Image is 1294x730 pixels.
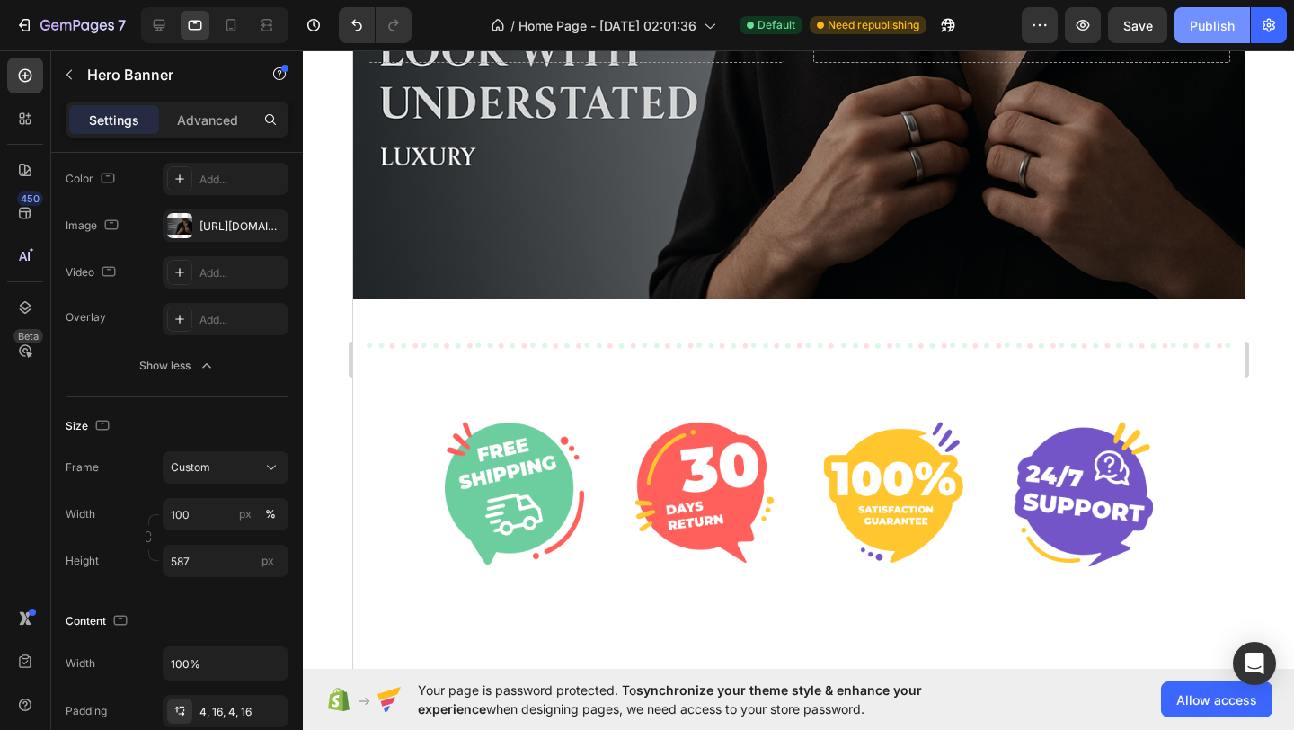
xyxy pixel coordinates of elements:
[66,309,106,325] div: Overlay
[660,371,800,516] img: Alt Image
[339,7,412,43] div: Undo/Redo
[265,506,276,522] div: %
[17,191,43,206] div: 450
[199,218,284,235] div: [URL][DOMAIN_NAME]
[518,16,696,35] span: Home Page - [DATE] 02:01:36
[66,655,95,672] div: Width
[418,682,922,717] span: synchronize your theme style & enhance your experience
[199,172,284,188] div: Add...
[1108,7,1167,43] button: Save
[199,265,284,281] div: Add...
[1123,18,1153,33] span: Save
[163,451,288,484] button: Custom
[418,681,992,718] span: Your page is password protected. To when designing pages, we need access to your store password.
[89,111,139,129] p: Settings
[260,503,281,525] button: px
[235,503,256,525] button: %
[1190,16,1235,35] div: Publish
[261,554,274,567] span: px
[66,350,288,382] button: Show less
[66,553,99,569] label: Height
[66,459,99,476] label: Frame
[164,647,288,680] input: Auto
[239,506,252,522] div: px
[66,703,107,719] div: Padding
[66,414,113,439] div: Size
[1174,7,1250,43] button: Publish
[66,167,119,191] div: Color
[199,704,284,720] div: 4, 16, 4, 16
[139,357,216,375] div: Show less
[66,506,95,522] label: Width
[66,610,131,634] div: Content
[353,50,1245,669] iframe: Design area
[828,17,919,33] span: Need republishing
[163,498,288,530] input: px%
[163,545,288,577] input: px
[66,261,120,285] div: Video
[1233,642,1276,685] div: Open Intercom Messenger
[118,14,126,36] p: 7
[199,312,284,328] div: Add...
[510,16,515,35] span: /
[13,329,43,343] div: Beta
[171,459,210,476] span: Custom
[87,64,240,85] p: Hero Banner
[7,7,134,43] button: 7
[1161,681,1272,717] button: Allow access
[1176,690,1257,709] span: Allow access
[471,371,610,512] img: Alt Image
[758,17,795,33] span: Default
[66,214,122,238] div: Image
[177,111,238,129] p: Advanced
